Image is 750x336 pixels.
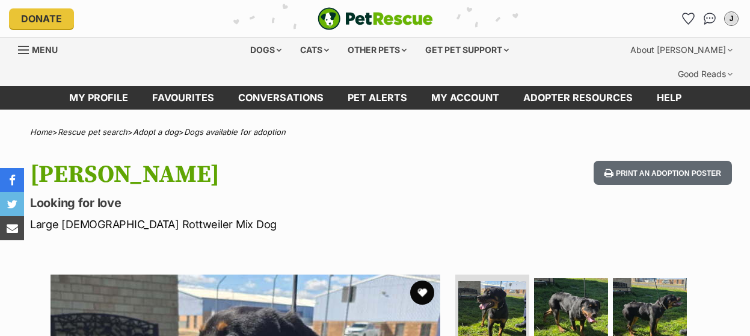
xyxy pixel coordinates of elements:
[318,7,433,30] a: PetRescue
[18,38,66,60] a: Menu
[32,45,58,55] span: Menu
[140,86,226,110] a: Favourites
[725,13,737,25] div: J
[242,38,290,62] div: Dogs
[511,86,645,110] a: Adopter resources
[622,38,741,62] div: About [PERSON_NAME]
[30,127,52,137] a: Home
[704,13,716,25] img: chat-41dd97257d64d25036548639549fe6c8038ab92f7586957e7f3b1b290dea8141.svg
[184,127,286,137] a: Dogs available for adoption
[700,9,719,28] a: Conversations
[318,7,433,30] img: logo-e224e6f780fb5917bec1dbf3a21bbac754714ae5b6737aabdf751b685950b380.svg
[722,9,741,28] button: My account
[58,127,128,137] a: Rescue pet search
[30,194,458,211] p: Looking for love
[669,62,741,86] div: Good Reads
[678,9,741,28] ul: Account quick links
[678,9,698,28] a: Favourites
[30,216,458,232] p: Large [DEMOGRAPHIC_DATA] Rottweiler Mix Dog
[645,86,693,110] a: Help
[419,86,511,110] a: My account
[292,38,337,62] div: Cats
[339,38,415,62] div: Other pets
[594,161,732,185] button: Print an adoption poster
[9,8,74,29] a: Donate
[226,86,336,110] a: conversations
[410,281,434,305] button: favourite
[57,86,140,110] a: My profile
[336,86,419,110] a: Pet alerts
[30,161,458,188] h1: [PERSON_NAME]
[133,127,179,137] a: Adopt a dog
[417,38,517,62] div: Get pet support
